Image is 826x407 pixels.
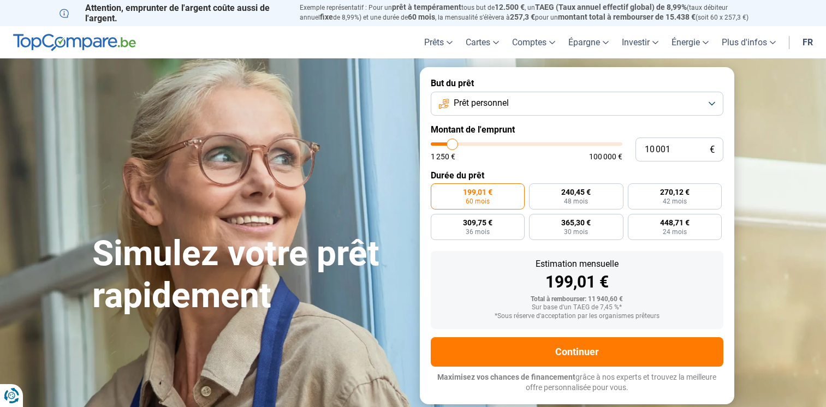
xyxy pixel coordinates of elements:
[562,26,615,58] a: Épargne
[300,3,767,22] p: Exemple représentatif : Pour un tous but de , un (taux débiteur annuel de 8,99%) et une durée de ...
[510,13,535,21] span: 257,3 €
[463,188,492,196] span: 199,01 €
[439,260,715,268] div: Estimation mensuelle
[463,219,492,226] span: 309,75 €
[796,26,819,58] a: fr
[710,145,715,154] span: €
[431,337,723,367] button: Continuer
[558,13,696,21] span: montant total à rembourser de 15.438 €
[466,229,490,235] span: 36 mois
[92,233,407,317] h1: Simulez votre prêt rapidement
[439,296,715,303] div: Total à rembourser: 11 940,60 €
[431,124,723,135] label: Montant de l'emprunt
[564,198,588,205] span: 48 mois
[564,229,588,235] span: 30 mois
[13,34,136,51] img: TopCompare
[495,3,525,11] span: 12.500 €
[320,13,333,21] span: fixe
[466,198,490,205] span: 60 mois
[663,229,687,235] span: 24 mois
[418,26,459,58] a: Prêts
[439,313,715,320] div: *Sous réserve d'acceptation par les organismes prêteurs
[431,372,723,393] p: grâce à nos experts et trouvez la meilleure offre personnalisée pour vous.
[60,3,287,23] p: Attention, emprunter de l'argent coûte aussi de l'argent.
[589,153,622,160] span: 100 000 €
[615,26,665,58] a: Investir
[437,373,575,381] span: Maximisez vos chances de financement
[663,198,687,205] span: 42 mois
[561,219,591,226] span: 365,30 €
[660,188,690,196] span: 270,12 €
[454,97,509,109] span: Prêt personnel
[459,26,506,58] a: Cartes
[535,3,687,11] span: TAEG (Taux annuel effectif global) de 8,99%
[439,304,715,312] div: Sur base d'un TAEG de 7,45 %*
[392,3,461,11] span: prêt à tempérament
[431,170,723,181] label: Durée du prêt
[439,274,715,290] div: 199,01 €
[431,153,455,160] span: 1 250 €
[660,219,690,226] span: 448,71 €
[561,188,591,196] span: 240,45 €
[506,26,562,58] a: Comptes
[431,92,723,116] button: Prêt personnel
[408,13,435,21] span: 60 mois
[431,78,723,88] label: But du prêt
[715,26,782,58] a: Plus d'infos
[665,26,715,58] a: Énergie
